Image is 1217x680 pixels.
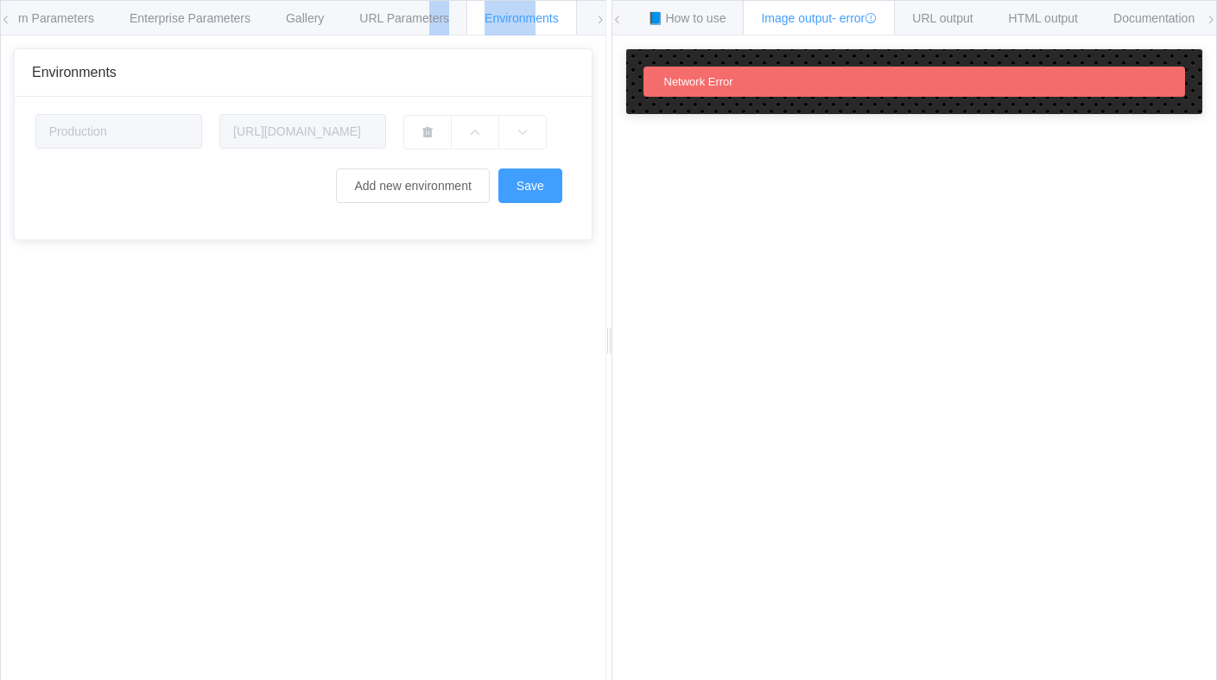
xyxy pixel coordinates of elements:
[517,179,544,193] span: Save
[359,11,449,25] span: URL Parameters
[498,168,562,203] button: Save
[648,11,726,25] span: 📘 How to use
[664,75,733,88] span: Network Error
[336,168,489,203] button: Add new environment
[761,11,877,25] span: Image output
[912,11,973,25] span: URL output
[130,11,250,25] span: Enterprise Parameters
[1113,11,1195,25] span: Documentation
[32,65,117,79] span: Environments
[832,11,877,25] span: - error
[1009,11,1078,25] span: HTML output
[485,11,559,25] span: Environments
[286,11,324,25] span: Gallery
